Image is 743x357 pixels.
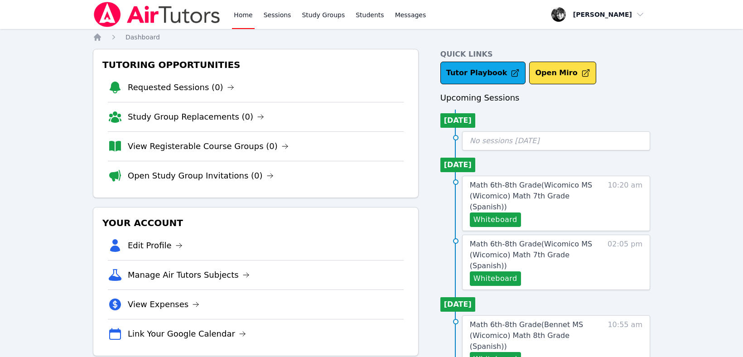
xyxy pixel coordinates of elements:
[101,57,411,73] h3: Tutoring Opportunities
[440,62,526,84] a: Tutor Playbook
[128,328,246,340] a: Link Your Google Calendar
[470,212,521,227] button: Whiteboard
[608,180,642,227] span: 10:20 am
[440,49,650,60] h4: Quick Links
[470,239,599,271] a: Math 6th-8th Grade(Wicomico MS (Wicomico) Math 7th Grade (Spanish))
[395,10,426,19] span: Messages
[93,33,650,42] nav: Breadcrumb
[128,169,274,182] a: Open Study Group Invitations (0)
[128,298,199,311] a: View Expenses
[470,181,592,211] span: Math 6th-8th Grade ( Wicomico MS (Wicomico) Math 7th Grade (Spanish) )
[128,81,234,94] a: Requested Sessions (0)
[440,158,475,172] li: [DATE]
[128,269,250,281] a: Manage Air Tutors Subjects
[128,111,264,123] a: Study Group Replacements (0)
[470,180,599,212] a: Math 6th-8th Grade(Wicomico MS (Wicomico) Math 7th Grade (Spanish))
[128,140,289,153] a: View Registerable Course Groups (0)
[440,297,475,312] li: [DATE]
[101,215,411,231] h3: Your Account
[529,62,596,84] button: Open Miro
[470,320,583,351] span: Math 6th-8th Grade ( Bennet MS (Wicomico) Math 8th Grade (Spanish) )
[440,113,475,128] li: [DATE]
[470,136,540,145] span: No sessions [DATE]
[128,239,183,252] a: Edit Profile
[125,34,160,41] span: Dashboard
[608,239,642,286] span: 02:05 pm
[470,271,521,286] button: Whiteboard
[125,33,160,42] a: Dashboard
[93,2,221,27] img: Air Tutors
[440,92,650,104] h3: Upcoming Sessions
[470,319,599,352] a: Math 6th-8th Grade(Bennet MS (Wicomico) Math 8th Grade (Spanish))
[470,240,592,270] span: Math 6th-8th Grade ( Wicomico MS (Wicomico) Math 7th Grade (Spanish) )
